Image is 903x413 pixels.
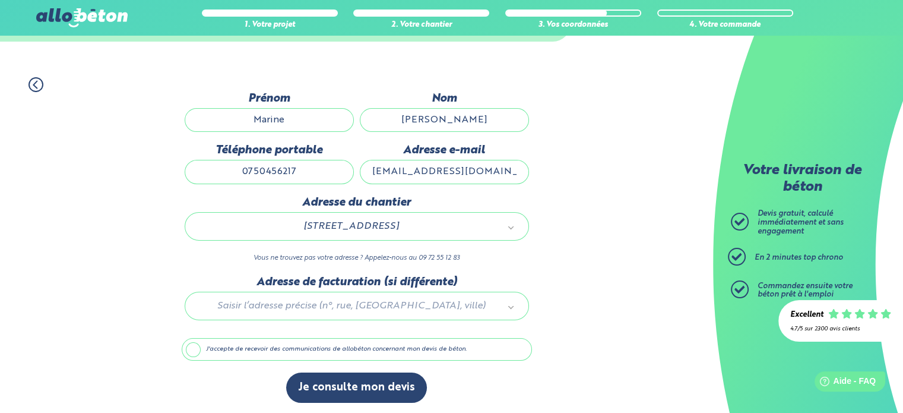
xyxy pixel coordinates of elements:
[36,8,128,27] img: allobéton
[790,311,823,320] div: Excellent
[790,326,891,332] div: 4.7/5 sur 2300 avis clients
[185,253,529,264] p: Vous ne trouvez pas votre adresse ? Appelez-nous au 09 72 55 12 83
[360,108,529,132] input: Quel est votre nom de famille ?
[185,108,354,132] input: Quel est votre prénom ?
[182,338,532,361] label: J'accepte de recevoir des communications de allobéton concernant mon devis de béton.
[758,282,853,299] span: Commandez ensuite votre béton prêt à l'emploi
[185,92,354,105] label: Prénom
[360,160,529,184] input: ex : contact@allobeton.fr
[657,21,793,30] div: 4. Votre commande
[185,144,354,157] label: Téléphone portable
[202,21,338,30] div: 1. Votre projet
[185,160,354,184] input: ex : 0642930817
[797,367,890,400] iframe: Help widget launcher
[755,254,843,261] span: En 2 minutes top chrono
[360,144,529,157] label: Adresse e-mail
[505,21,641,30] div: 3. Vos coordonnées
[758,210,844,235] span: Devis gratuit, calculé immédiatement et sans engagement
[286,373,427,403] button: Je consulte mon devis
[360,92,529,105] label: Nom
[197,219,517,234] a: [STREET_ADDRESS]
[202,219,501,234] span: [STREET_ADDRESS]
[734,163,870,196] p: Votre livraison de béton
[353,21,489,30] div: 2. Votre chantier
[185,196,529,209] label: Adresse du chantier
